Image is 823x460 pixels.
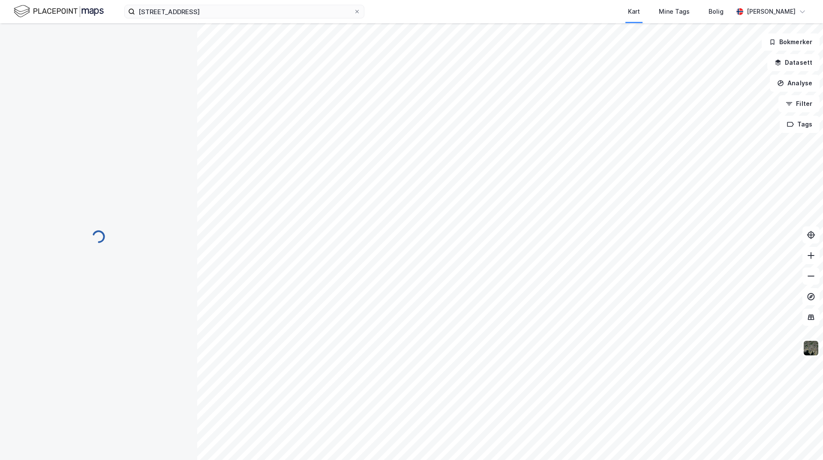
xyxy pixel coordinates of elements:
[778,95,820,112] button: Filter
[659,6,690,17] div: Mine Tags
[628,6,640,17] div: Kart
[767,54,820,71] button: Datasett
[14,4,104,19] img: logo.f888ab2527a4732fd821a326f86c7f29.svg
[780,419,823,460] div: Kontrollprogram for chat
[780,116,820,133] button: Tags
[780,419,823,460] iframe: Chat Widget
[709,6,724,17] div: Bolig
[770,75,820,92] button: Analyse
[803,340,819,356] img: 9k=
[92,230,105,244] img: spinner.a6d8c91a73a9ac5275cf975e30b51cfb.svg
[747,6,796,17] div: [PERSON_NAME]
[135,5,354,18] input: Søk på adresse, matrikkel, gårdeiere, leietakere eller personer
[762,33,820,51] button: Bokmerker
